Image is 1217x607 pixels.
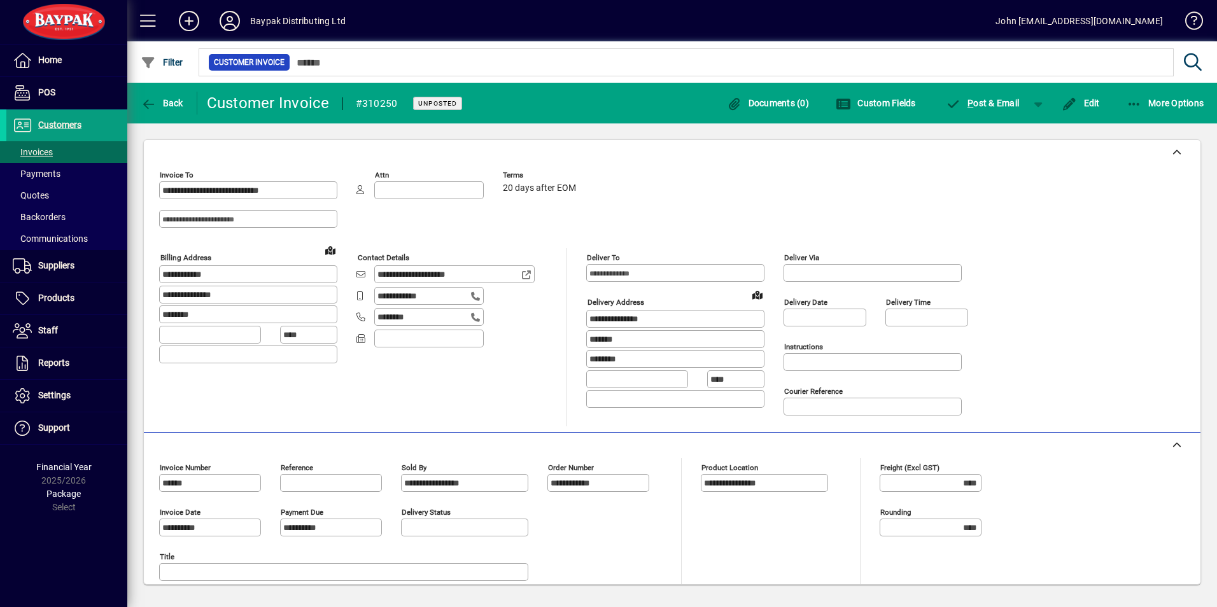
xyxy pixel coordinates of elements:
mat-label: Order number [548,463,594,472]
span: Edit [1062,98,1100,108]
button: Documents (0) [723,92,812,115]
mat-label: Rounding [880,508,911,517]
span: Back [141,98,183,108]
span: Terms [503,171,579,179]
a: Backorders [6,206,127,228]
a: Knowledge Base [1176,3,1201,44]
a: Suppliers [6,250,127,282]
span: Products [38,293,74,303]
div: #310250 [356,94,398,114]
button: Profile [209,10,250,32]
a: Reports [6,347,127,379]
span: Payments [13,169,60,179]
span: ost & Email [946,98,1020,108]
button: Post & Email [939,92,1026,115]
span: More Options [1127,98,1204,108]
mat-label: Attn [375,171,389,179]
span: Communications [13,234,88,244]
button: Edit [1059,92,1103,115]
button: Filter [137,51,186,74]
a: POS [6,77,127,109]
a: Quotes [6,185,127,206]
span: Documents (0) [726,98,809,108]
mat-label: Payment due [281,508,323,517]
mat-label: Deliver To [587,253,620,262]
span: 20 days after EOM [503,183,576,193]
mat-label: Invoice date [160,508,200,517]
span: Package [46,489,81,499]
button: Back [137,92,186,115]
span: Customer Invoice [214,56,285,69]
mat-label: Invoice number [160,463,211,472]
a: Communications [6,228,127,249]
div: Baypak Distributing Ltd [250,11,346,31]
button: Add [169,10,209,32]
span: Backorders [13,212,66,222]
div: Customer Invoice [207,93,330,113]
mat-label: Delivery date [784,298,827,307]
span: Settings [38,390,71,400]
button: Custom Fields [833,92,919,115]
span: Customers [38,120,81,130]
div: John [EMAIL_ADDRESS][DOMAIN_NAME] [995,11,1163,31]
mat-label: Invoice To [160,171,193,179]
mat-label: Sold by [402,463,426,472]
mat-label: Freight (excl GST) [880,463,939,472]
span: Staff [38,325,58,335]
span: Home [38,55,62,65]
a: Payments [6,163,127,185]
a: View on map [320,240,341,260]
mat-label: Deliver via [784,253,819,262]
button: More Options [1123,92,1207,115]
span: Reports [38,358,69,368]
span: Support [38,422,70,433]
a: Invoices [6,141,127,163]
span: POS [38,87,55,97]
a: Home [6,45,127,76]
span: Custom Fields [836,98,916,108]
a: Settings [6,380,127,412]
a: Products [6,283,127,314]
a: View on map [747,284,768,305]
mat-label: Courier Reference [784,387,843,396]
mat-label: Product location [701,463,758,472]
span: Suppliers [38,260,74,270]
span: Unposted [418,99,457,108]
mat-label: Delivery status [402,508,451,517]
mat-label: Instructions [784,342,823,351]
a: Support [6,412,127,444]
span: Filter [141,57,183,67]
span: P [967,98,973,108]
span: Financial Year [36,462,92,472]
mat-label: Title [160,552,174,561]
mat-label: Reference [281,463,313,472]
app-page-header-button: Back [127,92,197,115]
mat-label: Delivery time [886,298,931,307]
span: Invoices [13,147,53,157]
span: Quotes [13,190,49,200]
a: Staff [6,315,127,347]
